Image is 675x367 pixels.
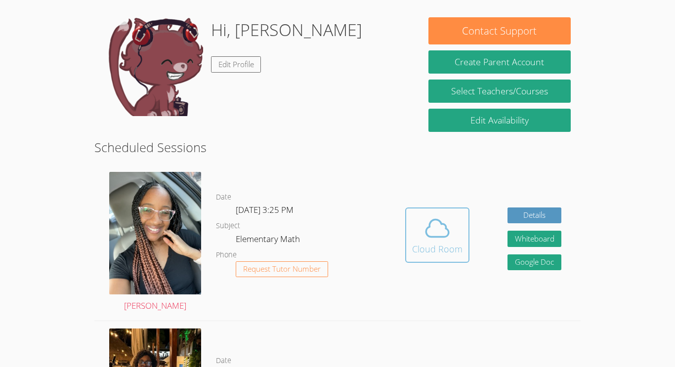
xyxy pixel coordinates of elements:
button: Create Parent Account [428,50,571,74]
dt: Date [216,355,231,367]
a: [PERSON_NAME] [109,172,201,313]
h2: Scheduled Sessions [94,138,581,157]
span: [DATE] 3:25 PM [236,204,294,215]
img: default.png [104,17,203,116]
a: Edit Profile [211,56,261,73]
dt: Subject [216,220,240,232]
h1: Hi, [PERSON_NAME] [211,17,362,42]
button: Request Tutor Number [236,261,328,278]
a: Details [507,207,562,224]
span: Request Tutor Number [243,265,321,273]
a: Google Doc [507,254,562,271]
dt: Phone [216,249,237,261]
a: Edit Availability [428,109,571,132]
button: Cloud Room [405,207,469,263]
a: Select Teachers/Courses [428,80,571,103]
button: Contact Support [428,17,571,44]
button: Whiteboard [507,231,562,247]
img: avatar.jpg [109,172,201,294]
dt: Date [216,191,231,204]
dd: Elementary Math [236,232,302,249]
div: Cloud Room [412,242,463,256]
